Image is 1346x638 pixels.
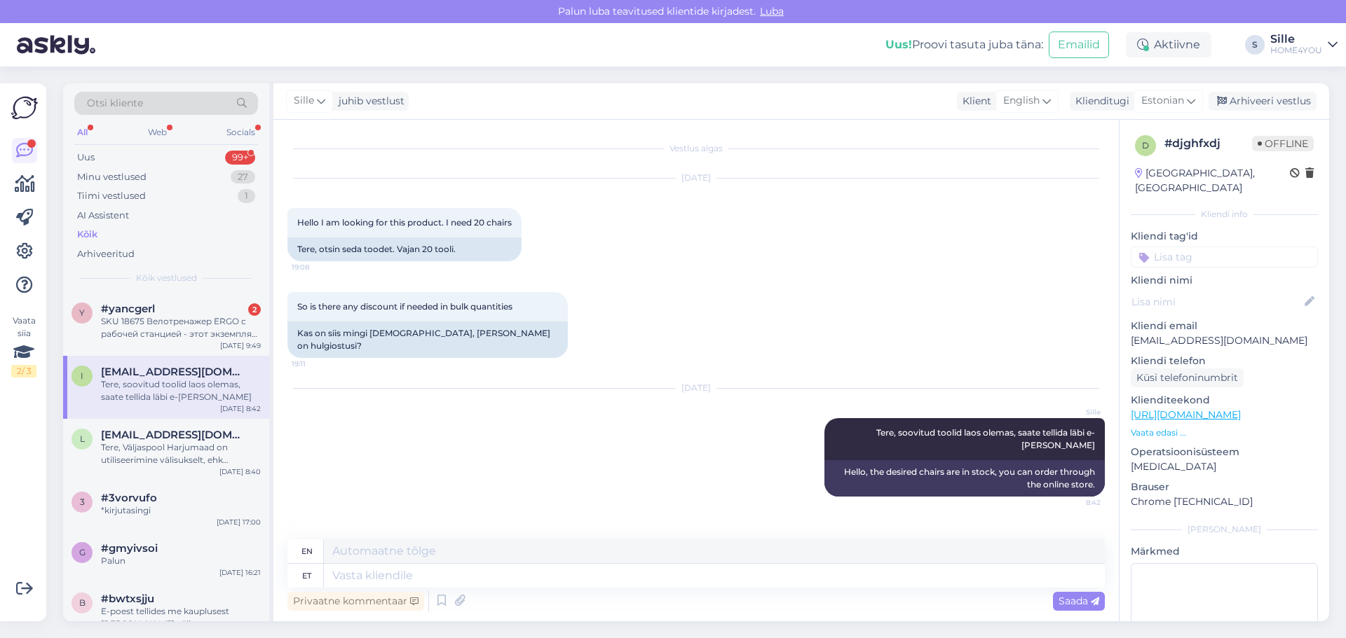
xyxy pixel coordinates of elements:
div: All [74,123,90,141]
span: Sille [1048,407,1101,417]
span: Offline [1252,136,1314,151]
div: SKU 18675 Велотренажер ERGO с рабочей станцией - этот экземпляр, который стоит в зале или можно к... [101,315,261,340]
div: [DATE] 9:49 [220,340,261,351]
span: #3vorvufo [101,492,157,504]
div: Küsi telefoninumbrit [1131,368,1244,387]
span: Sille [294,93,314,109]
div: Uus [77,151,95,165]
div: [DATE] 8:42 [220,403,261,414]
span: l [80,434,85,444]
div: Arhiveeri vestlus [1209,92,1317,111]
div: # djghfxdj [1164,135,1252,152]
div: Proovi tasuta juba täna: [885,36,1043,53]
span: g [79,547,86,557]
div: Aktiivne [1126,32,1211,57]
span: #bwtxsjju [101,592,154,605]
div: [DATE] 17:00 [217,517,261,527]
div: HOME4YOU [1270,45,1322,56]
span: Kõik vestlused [136,272,197,284]
span: Luba [756,5,788,18]
span: d [1142,140,1149,151]
p: Kliendi email [1131,319,1318,333]
p: Klienditeekond [1131,393,1318,408]
span: Estonian [1141,93,1184,109]
span: Tere, soovitud toolid laos olemas, saate tellida läbi e-[PERSON_NAME] [876,427,1095,450]
span: Indianzaikakeila@gmail.com [101,366,247,378]
span: 8:42 [1048,497,1101,508]
div: 2 / 3 [11,365,36,377]
span: English [1003,93,1040,109]
div: [GEOGRAPHIC_DATA], [GEOGRAPHIC_DATA] [1135,166,1290,195]
p: Kliendi nimi [1131,273,1318,288]
div: Vaata siia [11,314,36,377]
div: Tere, otsin seda toodet. Vajan 20 tooli. [287,237,522,261]
a: SilleHOME4YOU [1270,34,1338,56]
div: en [301,539,313,563]
div: Tiimi vestlused [77,189,146,203]
div: Hello, the desired chairs are in stock, you can order through the online store. [824,460,1105,497]
span: Saada [1059,595,1099,607]
p: Operatsioonisüsteem [1131,445,1318,459]
div: juhib vestlust [333,94,405,109]
div: Klient [957,94,991,109]
span: Otsi kliente [87,96,143,111]
span: So is there any discount if needed in bulk quantities [297,301,512,312]
div: Socials [224,123,258,141]
div: Klienditugi [1070,94,1129,109]
div: Web [145,123,170,141]
p: Kliendi telefon [1131,354,1318,368]
div: [PERSON_NAME] [1131,523,1318,536]
div: Vestlus algas [287,142,1105,155]
a: [URL][DOMAIN_NAME] [1131,408,1241,421]
div: 1 [238,189,255,203]
div: Arhiveeritud [77,247,135,261]
span: 19:11 [292,359,344,369]
span: 19:08 [292,262,344,272]
span: #yancgerl [101,303,155,315]
div: Kas on siis mingi [DEMOGRAPHIC_DATA], [PERSON_NAME] on hulgiostusi? [287,321,568,358]
button: Emailid [1049,32,1109,58]
div: [DATE] [287,172,1105,184]
div: AI Assistent [77,209,129,223]
p: [MEDICAL_DATA] [1131,459,1318,474]
p: Brauser [1131,480,1318,494]
div: Tere, Väljaspool Harjumaad on utiliseerimine välisukselt, ehk [PERSON_NAME] diivani ise õue [PERS... [101,441,261,466]
div: Sille [1270,34,1322,45]
div: 2 [248,303,261,316]
div: Kõik [77,228,97,242]
div: S [1245,35,1265,55]
img: Askly Logo [11,95,38,121]
input: Lisa tag [1131,247,1318,268]
span: I [81,370,83,381]
span: Hello I am looking for this product. I need 20 chairs [297,217,512,228]
span: lina29@bk.ru [101,429,247,441]
div: Minu vestlused [77,170,147,184]
p: Chrome [TECHNICAL_ID] [1131,494,1318,509]
div: *kirjutasingi [101,504,261,517]
div: Privaatne kommentaar [287,592,424,611]
span: y [79,307,85,318]
p: Kliendi tag'id [1131,229,1318,244]
span: b [79,597,86,608]
div: Tere, soovitud toolid laos olemas, saate tellida läbi e-[PERSON_NAME] [101,378,261,403]
div: Palun [101,555,261,567]
span: #gmyivsoi [101,542,158,555]
div: E-poest tellides me kauplusest [PERSON_NAME] väljasta. [101,605,261,630]
p: Märkmed [1131,544,1318,559]
div: [DATE] [287,382,1105,394]
input: Lisa nimi [1131,294,1302,310]
div: Kliendi info [1131,208,1318,221]
div: et [302,564,311,588]
div: [DATE] 16:21 [219,567,261,578]
div: [DATE] 8:40 [219,466,261,477]
div: 99+ [225,151,255,165]
p: [EMAIL_ADDRESS][DOMAIN_NAME] [1131,333,1318,348]
p: Vaata edasi ... [1131,427,1318,439]
div: 27 [231,170,255,184]
span: 3 [80,497,85,507]
b: Uus! [885,38,912,51]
